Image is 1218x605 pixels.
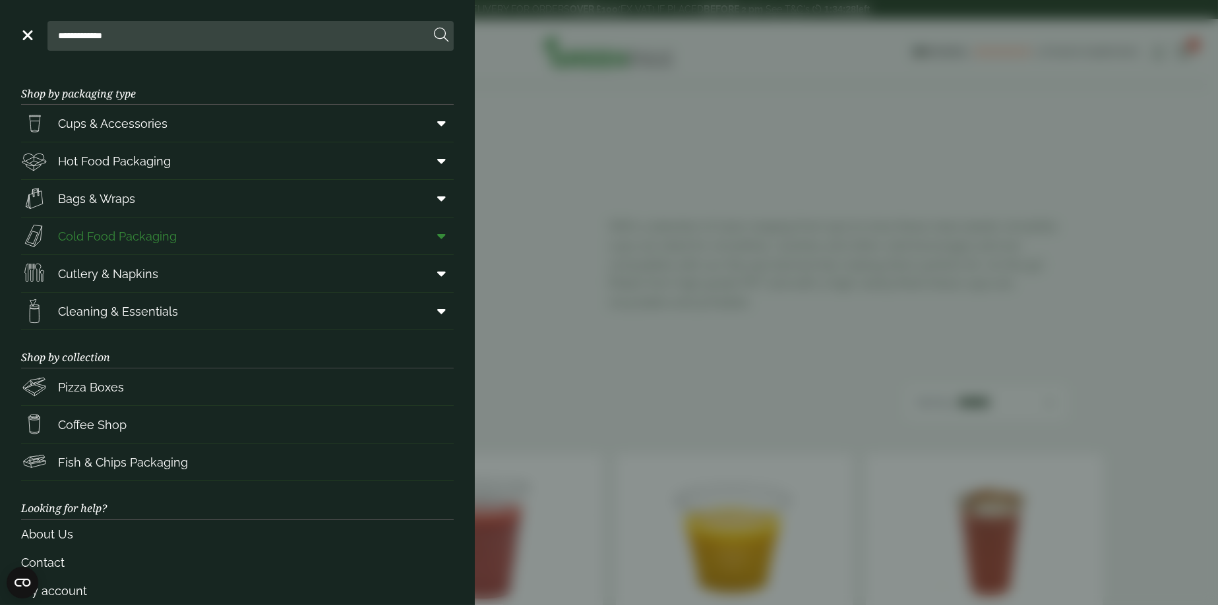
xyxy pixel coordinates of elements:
[58,416,127,434] span: Coffee Shop
[21,293,454,330] a: Cleaning & Essentials
[21,520,454,548] a: About Us
[21,298,47,324] img: open-wipe.svg
[58,152,171,170] span: Hot Food Packaging
[58,453,188,471] span: Fish & Chips Packaging
[58,115,167,132] span: Cups & Accessories
[21,223,47,249] img: Sandwich_box.svg
[21,406,454,443] a: Coffee Shop
[21,67,454,105] h3: Shop by packaging type
[21,142,454,179] a: Hot Food Packaging
[58,227,177,245] span: Cold Food Packaging
[21,374,47,400] img: Pizza_boxes.svg
[21,217,454,254] a: Cold Food Packaging
[58,378,124,396] span: Pizza Boxes
[21,180,454,217] a: Bags & Wraps
[58,265,158,283] span: Cutlery & Napkins
[21,548,454,577] a: Contact
[21,105,454,142] a: Cups & Accessories
[7,567,38,598] button: Open CMP widget
[21,148,47,174] img: Deli_box.svg
[58,190,135,208] span: Bags & Wraps
[21,577,454,605] a: My account
[21,330,454,368] h3: Shop by collection
[21,255,454,292] a: Cutlery & Napkins
[21,449,47,475] img: FishNchip_box.svg
[21,481,454,519] h3: Looking for help?
[21,411,47,438] img: HotDrink_paperCup.svg
[21,444,454,480] a: Fish & Chips Packaging
[21,185,47,212] img: Paper_carriers.svg
[58,302,178,320] span: Cleaning & Essentials
[21,368,454,405] a: Pizza Boxes
[21,260,47,287] img: Cutlery.svg
[21,110,47,136] img: PintNhalf_cup.svg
